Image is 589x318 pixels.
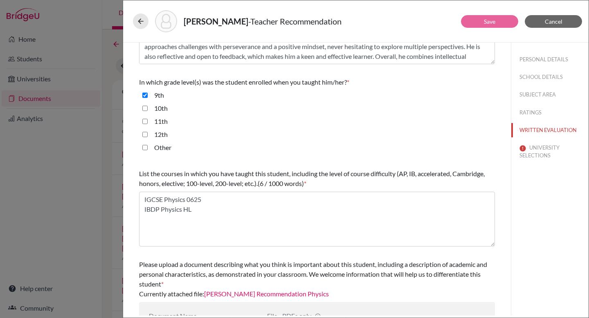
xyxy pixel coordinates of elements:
[258,179,304,187] span: (6 / 1000 words)
[154,116,168,126] label: 11th
[248,16,342,26] span: - Teacher Recommendation
[511,105,589,120] button: RATINGS
[204,290,329,298] a: [PERSON_NAME] Recommendation Physics
[154,90,164,100] label: 9th
[139,78,347,86] span: In which grade level(s) was the student enrolled when you taught him/her?
[139,192,495,246] textarea: IGCSE Physics 0625 IBDP Physics HL
[519,145,526,152] img: error-544570611efd0a2d1de9.svg
[511,70,589,84] button: SCHOOL DETAILS
[139,256,495,302] div: Currently attached file:
[139,170,485,187] span: List the courses in which you have taught this student, including the level of course difficulty ...
[139,260,487,288] span: Please upload a document describing what you think is important about this student, including a d...
[511,52,589,67] button: PERSONAL DETAILS
[154,103,168,113] label: 10th
[511,123,589,137] button: WRITTEN EVALUATION
[184,16,248,26] strong: [PERSON_NAME]
[511,141,589,163] button: UNIVERSITY SELECTIONS
[511,87,589,102] button: SUBJECT AREA
[154,143,171,152] label: Other
[154,130,168,139] label: 12th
